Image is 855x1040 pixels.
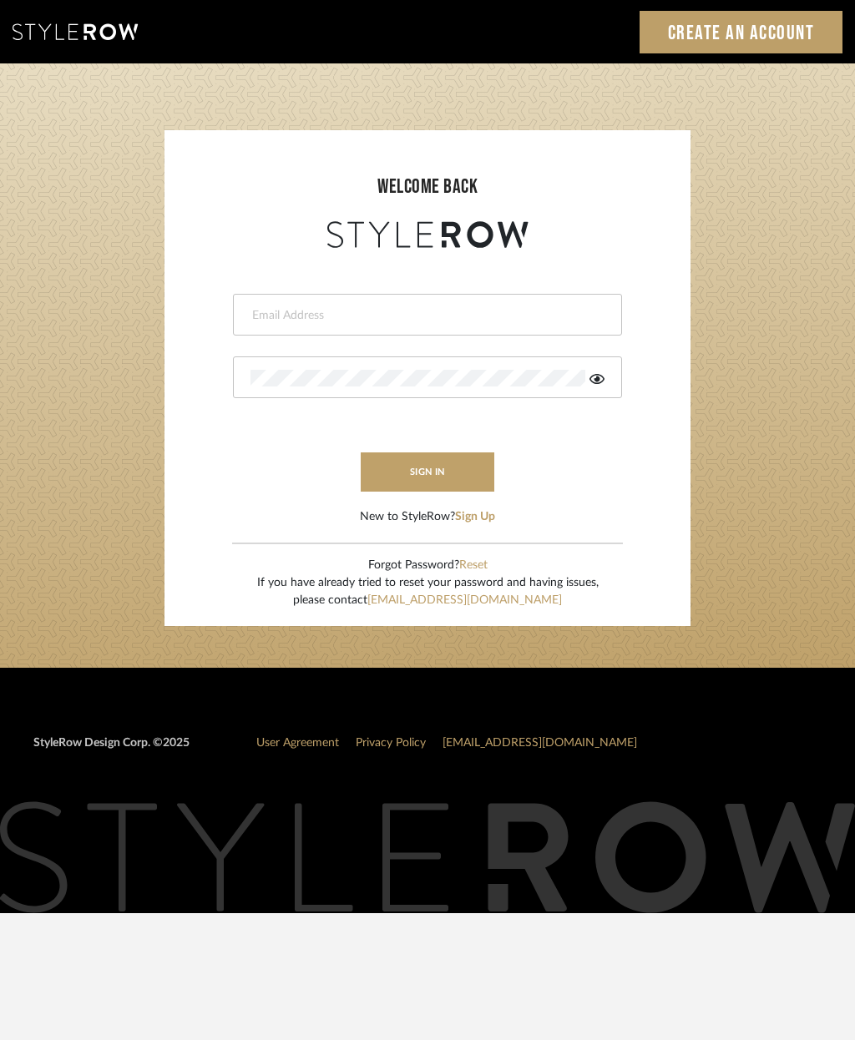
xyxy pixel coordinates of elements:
[250,307,600,324] input: Email Address
[360,508,495,526] div: New to StyleRow?
[181,172,674,202] div: welcome back
[361,452,494,492] button: sign in
[367,594,562,606] a: [EMAIL_ADDRESS][DOMAIN_NAME]
[356,737,426,749] a: Privacy Policy
[33,735,190,765] div: StyleRow Design Corp. ©2025
[256,737,339,749] a: User Agreement
[640,11,843,53] a: Create an Account
[257,557,599,574] div: Forgot Password?
[459,557,488,574] button: Reset
[257,574,599,609] div: If you have already tried to reset your password and having issues, please contact
[443,737,637,749] a: [EMAIL_ADDRESS][DOMAIN_NAME]
[455,508,495,526] button: Sign Up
